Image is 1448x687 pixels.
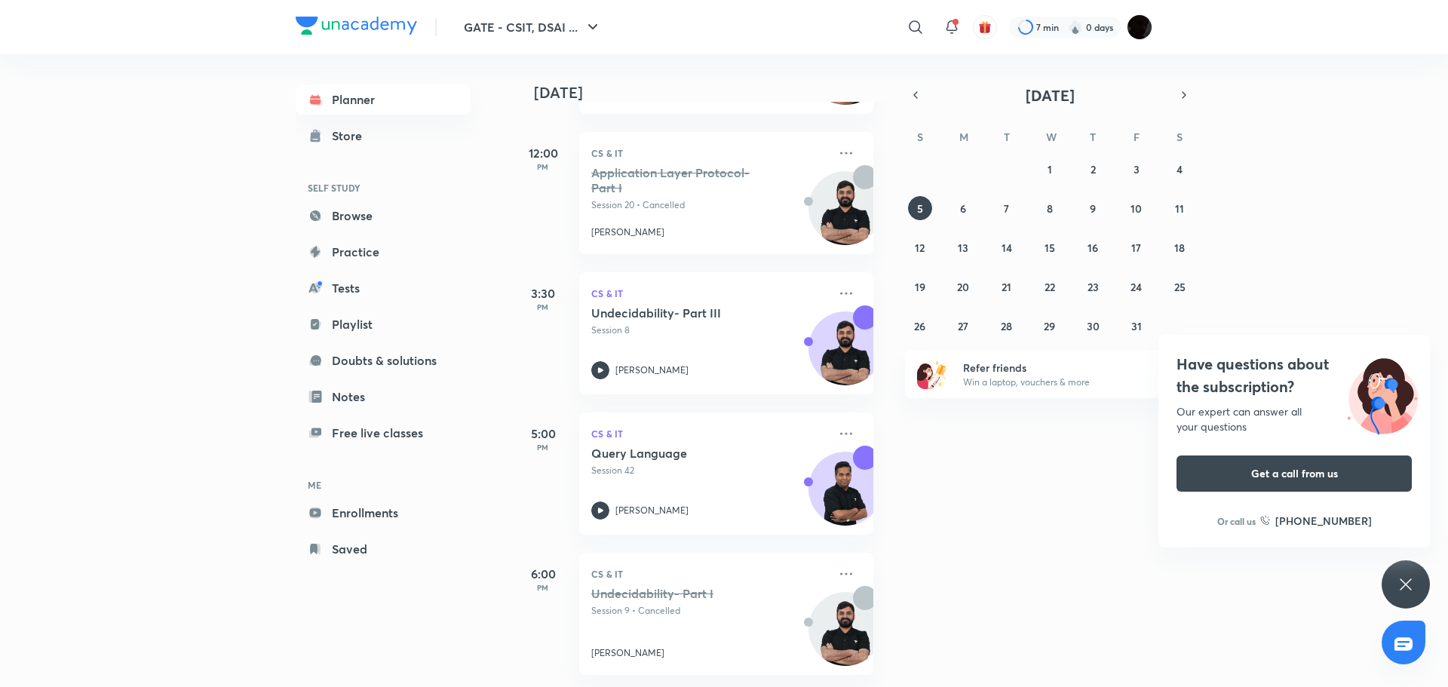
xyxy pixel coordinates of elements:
button: October 14, 2025 [995,235,1019,259]
h4: [DATE] [534,84,888,102]
p: CS & IT [591,144,828,162]
img: Avatar [809,320,882,392]
button: October 18, 2025 [1167,235,1192,259]
p: Session 42 [591,464,828,477]
abbr: Monday [959,130,968,144]
p: Session 20 • Cancelled [591,198,828,212]
a: Enrollments [296,498,471,528]
a: Tests [296,273,471,303]
a: [PHONE_NUMBER] [1260,513,1372,529]
abbr: October 8, 2025 [1047,201,1053,216]
img: ttu_illustration_new.svg [1335,353,1430,434]
abbr: October 21, 2025 [1002,280,1011,294]
abbr: October 27, 2025 [958,319,968,333]
abbr: October 14, 2025 [1002,241,1012,255]
p: Session 8 [591,324,828,337]
button: October 4, 2025 [1167,157,1192,181]
p: [PERSON_NAME] [615,363,689,377]
img: streak [1068,20,1083,35]
button: October 16, 2025 [1081,235,1105,259]
abbr: Wednesday [1046,130,1057,144]
button: October 6, 2025 [951,196,975,220]
button: October 25, 2025 [1167,274,1192,299]
h5: 3:30 [513,284,573,302]
a: Store [296,121,471,151]
div: Our expert can answer all your questions [1176,404,1412,434]
button: October 27, 2025 [951,314,975,338]
abbr: October 30, 2025 [1087,319,1100,333]
p: Session 9 • Cancelled [591,604,828,618]
button: October 5, 2025 [908,196,932,220]
button: October 2, 2025 [1081,157,1105,181]
a: Free live classes [296,418,471,448]
abbr: October 28, 2025 [1001,319,1012,333]
h5: 12:00 [513,144,573,162]
button: October 26, 2025 [908,314,932,338]
img: Company Logo [296,17,417,35]
button: October 19, 2025 [908,274,932,299]
a: Planner [296,84,471,115]
button: October 21, 2025 [995,274,1019,299]
button: October 29, 2025 [1038,314,1062,338]
a: Playlist [296,309,471,339]
a: Company Logo [296,17,417,38]
h6: ME [296,472,471,498]
p: PM [513,443,573,452]
button: October 7, 2025 [995,196,1019,220]
abbr: October 19, 2025 [915,280,925,294]
abbr: October 29, 2025 [1044,319,1055,333]
abbr: October 3, 2025 [1134,162,1140,176]
p: [PERSON_NAME] [615,504,689,517]
img: avatar [978,20,992,34]
h5: 6:00 [513,565,573,583]
abbr: October 24, 2025 [1130,280,1142,294]
h5: Undecidability- Part I [591,586,779,601]
abbr: Tuesday [1004,130,1010,144]
button: October 30, 2025 [1081,314,1105,338]
button: October 1, 2025 [1038,157,1062,181]
button: Get a call from us [1176,455,1412,492]
abbr: October 1, 2025 [1048,162,1052,176]
abbr: October 11, 2025 [1175,201,1184,216]
p: PM [513,302,573,311]
a: Doubts & solutions [296,345,471,376]
p: [PERSON_NAME] [591,225,664,239]
abbr: October 7, 2025 [1004,201,1009,216]
button: October 31, 2025 [1124,314,1149,338]
h4: Have questions about the subscription? [1176,353,1412,398]
button: avatar [973,15,997,39]
button: October 8, 2025 [1038,196,1062,220]
abbr: October 12, 2025 [915,241,925,255]
h6: [PHONE_NUMBER] [1275,513,1372,529]
abbr: October 13, 2025 [958,241,968,255]
p: PM [513,162,573,171]
p: CS & IT [591,425,828,443]
button: October 10, 2025 [1124,196,1149,220]
h5: 5:00 [513,425,573,443]
p: PM [513,583,573,592]
abbr: October 5, 2025 [917,201,923,216]
img: PN Pandey [1127,14,1152,40]
button: October 20, 2025 [951,274,975,299]
abbr: October 16, 2025 [1088,241,1098,255]
abbr: October 9, 2025 [1090,201,1096,216]
a: Saved [296,534,471,564]
button: October 3, 2025 [1124,157,1149,181]
button: October 22, 2025 [1038,274,1062,299]
button: October 15, 2025 [1038,235,1062,259]
h5: Undecidability- Part III [591,305,779,320]
abbr: October 15, 2025 [1045,241,1055,255]
abbr: October 6, 2025 [960,201,966,216]
abbr: Friday [1134,130,1140,144]
abbr: Thursday [1090,130,1096,144]
button: October 12, 2025 [908,235,932,259]
abbr: October 17, 2025 [1131,241,1141,255]
a: Browse [296,201,471,231]
h5: Application Layer Protocol- Part I [591,165,779,195]
abbr: October 20, 2025 [957,280,969,294]
img: referral [917,359,947,389]
img: Avatar [809,460,882,532]
abbr: October 23, 2025 [1088,280,1099,294]
abbr: October 26, 2025 [914,319,925,333]
h6: SELF STUDY [296,175,471,201]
